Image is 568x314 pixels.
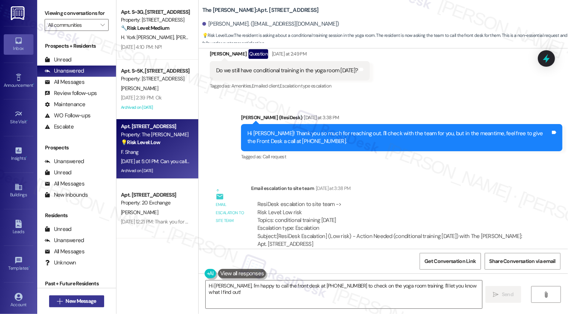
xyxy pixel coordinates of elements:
[202,6,319,14] b: The [PERSON_NAME]: Apt. [STREET_ADDRESS]
[29,264,30,270] span: •
[45,112,90,120] div: WO Follow-ups
[4,34,33,54] a: Inbox
[210,49,370,61] div: [PERSON_NAME]
[45,248,84,256] div: All Messages
[45,67,84,75] div: Unanswered
[37,280,116,288] div: Past + Future Residents
[314,184,351,192] div: [DATE] at 3:38 PM
[252,83,280,89] span: Emailed client ,
[45,158,84,165] div: Unanswered
[420,253,481,270] button: Get Conversation Link
[121,34,176,41] span: H. York [PERSON_NAME]
[490,257,556,265] span: Share Conversation via email
[48,19,97,31] input: All communities
[121,149,138,155] span: F. Shang
[45,259,76,267] div: Unknown
[248,49,268,58] div: Question
[4,108,33,128] a: Site Visit •
[27,118,28,123] span: •
[4,291,33,311] a: Account
[202,32,234,38] strong: 💡 Risk Level: Low
[4,181,33,201] a: Buildings
[263,153,286,160] span: Call request
[216,201,245,225] div: Email escalation to site team
[121,209,158,216] span: [PERSON_NAME]
[45,191,88,199] div: New Inbounds
[202,20,339,28] div: [PERSON_NAME]. ([EMAIL_ADDRESS][DOMAIN_NAME])
[206,280,482,308] textarea: Hi [PERSON_NAME], I'm happy to call the front desk at [PHONE_NUMBER] to check on the yoga room tr...
[45,7,109,19] label: Viewing conversations for
[485,253,561,270] button: Share Conversation via email
[45,78,84,86] div: All Messages
[121,123,190,130] div: Apt. [STREET_ADDRESS]
[45,225,71,233] div: Unread
[302,114,339,121] div: [DATE] at 3:38 PM
[121,158,207,165] div: [DATE] at 5:01 PM: Can you call and ask?
[241,151,562,162] div: Tagged as:
[121,191,190,199] div: Apt. [STREET_ADDRESS]
[251,184,531,195] div: Email escalation to site team
[485,286,522,303] button: Send
[57,298,62,304] i: 
[176,34,215,41] span: [PERSON_NAME]
[257,200,525,232] div: ResiDesk escalation to site team -> Risk Level: Low risk Topics: conditional training [DATE] Esca...
[45,89,97,97] div: Review follow-ups
[216,67,358,74] div: Do we still have conditional training in the yoga room [DATE]?
[121,85,158,92] span: [PERSON_NAME]
[280,83,331,89] span: Escalation type escalation
[37,42,116,50] div: Prospects + Residents
[37,144,116,152] div: Prospects
[202,32,568,48] span: : The resident is asking about a conditional training session in the yoga room. The resident is n...
[4,218,33,238] a: Leads
[424,257,476,265] span: Get Conversation Link
[65,297,96,305] span: New Message
[121,16,190,24] div: Property: [STREET_ADDRESS]
[4,144,33,164] a: Insights •
[121,8,190,16] div: Apt. S~3G, [STREET_ADDRESS]
[241,114,562,124] div: [PERSON_NAME] (ResiDesk)
[121,44,162,50] div: [DATE] 4:10 PM: NP!
[120,166,190,175] div: Archived on [DATE]
[45,169,71,177] div: Unread
[210,80,370,91] div: Tagged as:
[45,237,84,244] div: Unanswered
[33,82,34,87] span: •
[37,212,116,219] div: Residents
[45,123,74,131] div: Escalate
[121,94,161,101] div: [DATE] 2:39 PM: Ok
[121,218,454,225] div: [DATE] 12:21 PM: Thank you for contacting our leasing department. A leasing partner will be in to...
[100,22,105,28] i: 
[247,130,551,146] div: Hi [PERSON_NAME]! Thank you so much for reaching out. I'll check with the team for you, but in th...
[49,295,104,307] button: New Message
[493,292,499,298] i: 
[11,6,26,20] img: ResiDesk Logo
[257,232,525,248] div: Subject: [ResiDesk Escalation] (Low risk) - Action Needed (conditional training [DATE]) with The ...
[120,103,190,112] div: Archived on [DATE]
[4,254,33,274] a: Templates •
[121,25,169,31] strong: 🔧 Risk Level: Medium
[121,75,190,83] div: Property: [STREET_ADDRESS]
[502,291,513,298] span: Send
[45,56,71,64] div: Unread
[26,155,27,160] span: •
[121,67,190,75] div: Apt. S~5K, [STREET_ADDRESS]
[121,131,190,139] div: Property: The [PERSON_NAME]
[45,101,86,108] div: Maintenance
[121,199,190,207] div: Property: 20 Exchange
[45,180,84,188] div: All Messages
[543,292,549,298] i: 
[231,83,252,89] span: Amenities ,
[270,50,307,58] div: [DATE] at 2:49 PM
[121,139,160,146] strong: 💡 Risk Level: Low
